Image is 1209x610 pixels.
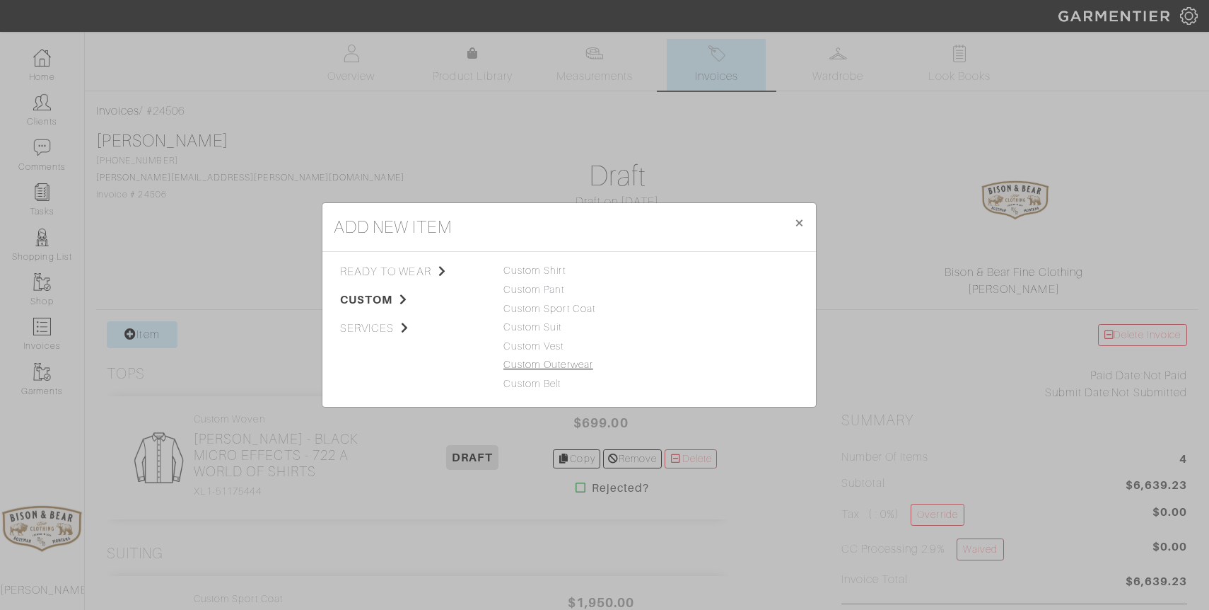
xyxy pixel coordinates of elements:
a: Custom Shirt [503,265,566,276]
a: Custom Outerwear [503,359,593,370]
span: services [340,320,482,337]
a: Custom Pant [503,284,565,295]
h4: add new item [334,214,452,240]
span: custom [340,292,482,309]
a: Custom Vest [503,340,564,352]
span: × [794,213,805,232]
span: ready to wear [340,263,482,280]
a: Custom Suit [503,321,562,333]
a: Custom Sport Coat [503,303,595,314]
a: Custom Belt [503,378,561,389]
